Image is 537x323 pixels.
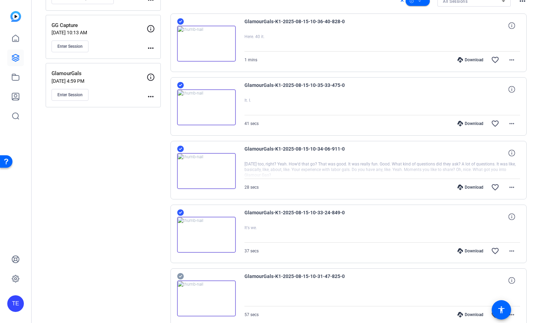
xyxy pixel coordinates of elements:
[147,44,155,52] mat-icon: more_horiz
[244,272,372,289] span: GlamourGals-K1-2025-08-15-10-31-47-825-0
[244,185,259,190] span: 28 secs
[454,185,487,190] div: Download
[454,121,487,126] div: Download
[147,92,155,101] mat-icon: more_horiz
[491,247,499,255] mat-icon: favorite_border
[508,183,516,191] mat-icon: more_horiz
[491,119,499,128] mat-icon: favorite_border
[454,312,487,317] div: Download
[177,89,236,125] img: thumb-nail
[52,21,147,29] p: GG Capture
[508,247,516,255] mat-icon: more_horiz
[497,306,506,314] mat-icon: accessibility
[508,119,516,128] mat-icon: more_horiz
[177,153,236,189] img: thumb-nail
[52,30,147,35] p: [DATE] 10:13 AM
[57,92,83,98] span: Enter Session
[244,57,257,62] span: 1 mins
[52,41,89,52] button: Enter Session
[244,208,372,225] span: GlamourGals-K1-2025-08-15-10-33-24-849-0
[508,311,516,319] mat-icon: more_horiz
[244,145,372,161] span: GlamourGals-K1-2025-08-15-10-34-06-911-0
[177,26,236,62] img: thumb-nail
[52,70,147,78] p: GlamourGals
[454,57,487,63] div: Download
[177,217,236,253] img: thumb-nail
[454,248,487,254] div: Download
[57,44,83,49] span: Enter Session
[508,56,516,64] mat-icon: more_horiz
[10,11,21,22] img: blue-gradient.svg
[52,78,147,84] p: [DATE] 4:59 PM
[177,280,236,316] img: thumb-nail
[491,56,499,64] mat-icon: favorite_border
[244,312,259,317] span: 57 secs
[52,89,89,101] button: Enter Session
[244,249,259,253] span: 37 secs
[491,183,499,191] mat-icon: favorite_border
[7,295,24,312] div: TE
[244,121,259,126] span: 41 secs
[244,17,372,34] span: GlamourGals-K1-2025-08-15-10-36-40-828-0
[244,81,372,98] span: GlamourGals-K1-2025-08-15-10-35-33-475-0
[491,311,499,319] mat-icon: favorite_border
